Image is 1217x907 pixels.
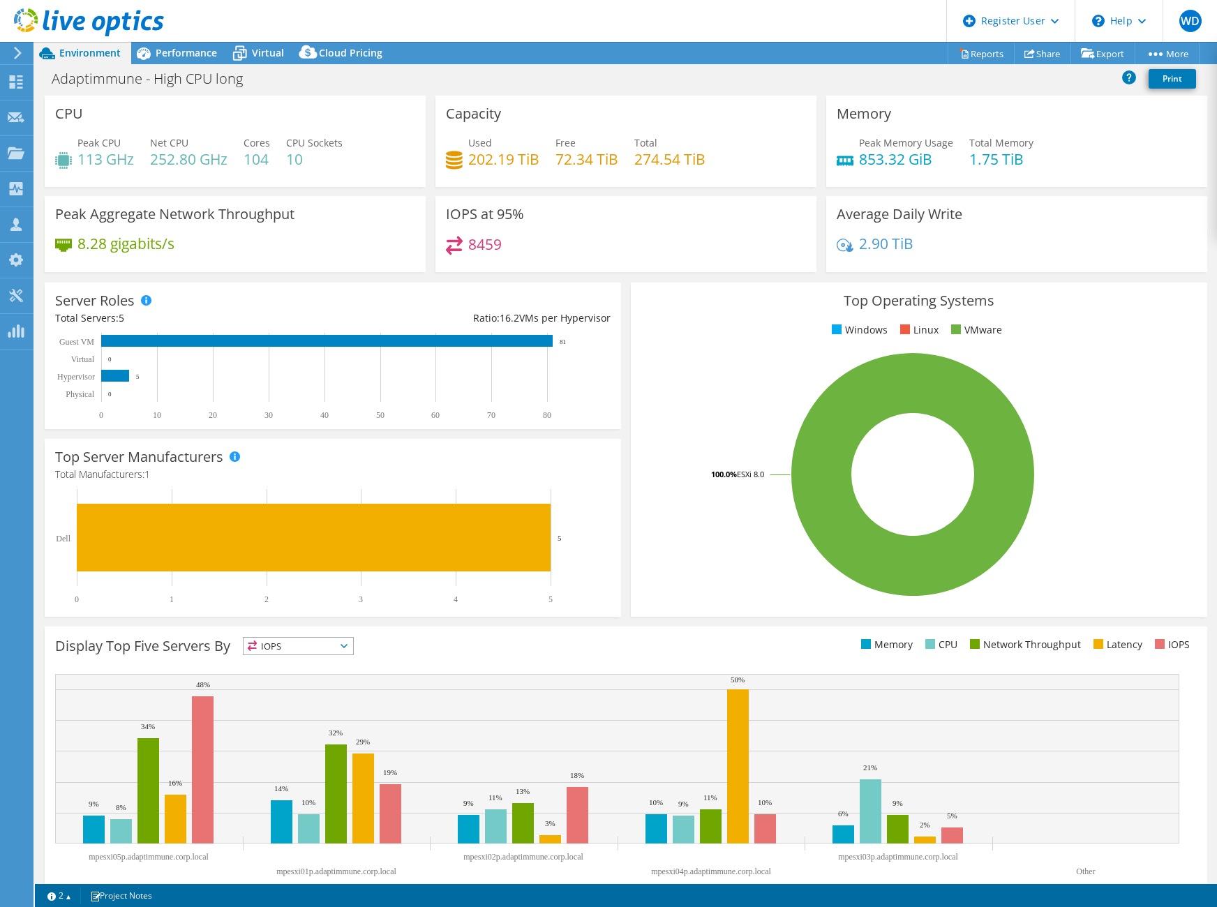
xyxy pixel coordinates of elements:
a: Export [1070,43,1135,64]
text: Dell [56,534,70,544]
h4: 104 [244,151,270,167]
a: Reports [948,43,1015,64]
text: 32% [329,728,343,737]
h4: 113 GHz [77,151,134,167]
text: 1 [170,594,174,604]
a: More [1135,43,1200,64]
text: Virtual [71,354,95,364]
span: Total [634,136,657,149]
span: Used [468,136,492,149]
span: 16.2 [500,311,519,324]
text: 9% [463,799,474,807]
span: 5 [119,311,124,324]
text: 3 [359,594,363,604]
text: 6% [838,809,849,818]
a: Share [1014,43,1071,64]
text: 2 [264,594,269,604]
h4: 274.54 TiB [634,151,705,167]
text: mpesxi01p.adaptimmune.corp.local [276,867,396,876]
h1: Adaptimmune - High CPU long [45,71,264,87]
h4: 72.34 TiB [555,151,618,167]
div: Ratio: VMs per Hypervisor [333,310,611,326]
text: 50 [376,410,384,420]
h4: 8459 [468,237,502,252]
text: 10 [153,410,161,420]
text: mpesxi02p.adaptimmune.corp.local [463,852,583,862]
h3: Server Roles [55,293,135,308]
text: mpesxi05p.adaptimmune.corp.local [89,852,209,862]
text: 9% [89,800,99,808]
span: Total Memory [969,136,1033,149]
li: IOPS [1151,637,1190,652]
text: mpesxi04p.adaptimmune.corp.local [651,867,771,876]
text: 11% [703,793,717,802]
span: Performance [156,46,217,59]
span: Free [555,136,576,149]
h4: 1.75 TiB [969,151,1033,167]
li: CPU [922,637,957,652]
tspan: ESXi 8.0 [737,469,764,479]
text: 9% [678,800,689,808]
span: Virtual [252,46,284,59]
text: 29% [356,737,370,746]
svg: \n [1092,15,1105,27]
text: 14% [274,784,288,793]
a: Print [1149,69,1196,89]
text: 3% [545,819,555,827]
text: 80 [543,410,551,420]
text: 11% [488,793,502,802]
text: 16% [168,779,182,787]
h3: Peak Aggregate Network Throughput [55,207,294,222]
span: Environment [59,46,121,59]
text: mpesxi03p.adaptimmune.corp.local [838,852,958,862]
text: Guest VM [59,337,94,347]
h3: Capacity [446,106,501,121]
text: 50% [731,675,745,684]
text: 0 [99,410,103,420]
h3: Memory [837,106,891,121]
h4: 853.32 GiB [859,151,953,167]
span: Cloud Pricing [319,46,382,59]
text: 60 [431,410,440,420]
span: Peak Memory Usage [859,136,953,149]
div: Total Servers: [55,310,333,326]
span: Net CPU [150,136,188,149]
text: 34% [141,722,155,730]
span: CPU Sockets [286,136,343,149]
li: Latency [1090,637,1142,652]
h3: Top Server Manufacturers [55,449,223,465]
text: 19% [383,768,397,777]
text: 13% [516,787,530,795]
h3: Top Operating Systems [641,293,1197,308]
tspan: 100.0% [711,469,737,479]
span: Peak CPU [77,136,121,149]
text: 0 [108,391,112,398]
h3: IOPS at 95% [446,207,524,222]
text: 18% [570,771,584,779]
text: 48% [196,680,210,689]
h4: 10 [286,151,343,167]
text: 0 [108,356,112,363]
h4: 252.80 GHz [150,151,227,167]
h4: 8.28 gigabits/s [77,236,174,251]
h3: Average Daily Write [837,207,962,222]
text: 5% [947,811,957,820]
text: 5 [558,534,562,542]
a: 2 [38,887,81,904]
text: 10% [758,798,772,807]
text: Other [1076,867,1095,876]
text: 8% [116,803,126,811]
text: 5 [548,594,553,604]
h4: Total Manufacturers: [55,467,611,482]
a: Project Notes [80,887,162,904]
text: 20 [209,410,217,420]
span: WD [1179,10,1202,32]
text: 5 [136,373,140,380]
li: Memory [858,637,913,652]
li: Windows [828,322,888,338]
text: Physical [66,389,94,399]
li: Linux [897,322,939,338]
text: 81 [560,338,566,345]
span: IOPS [244,638,353,654]
span: Cores [244,136,270,149]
